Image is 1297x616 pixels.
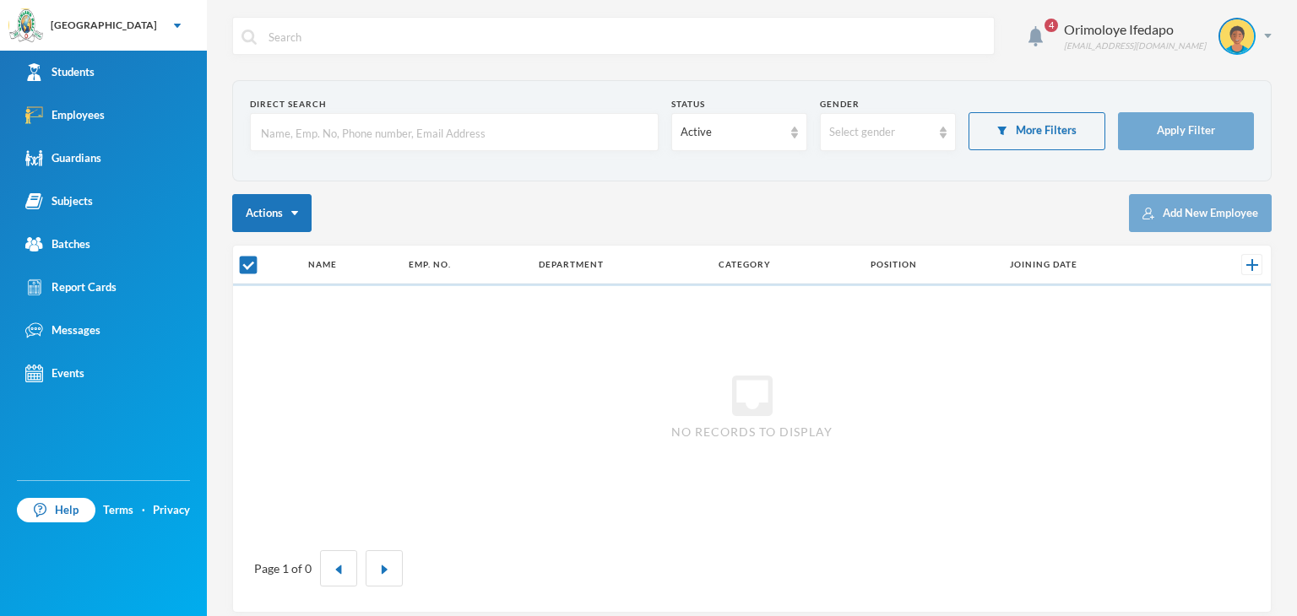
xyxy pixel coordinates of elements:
[51,18,157,33] div: [GEOGRAPHIC_DATA]
[1064,19,1206,40] div: Orimoloye Ifedapo
[142,502,145,519] div: ·
[862,246,1001,284] th: Position
[1246,259,1258,271] img: +
[1220,19,1254,53] img: STUDENT
[25,63,95,81] div: Students
[1045,19,1058,32] span: 4
[241,30,257,45] img: search
[250,98,659,111] div: Direct Search
[25,192,93,210] div: Subjects
[969,112,1104,150] button: More Filters
[300,246,400,284] th: Name
[25,149,101,167] div: Guardians
[530,246,710,284] th: Department
[259,114,649,152] input: Name, Emp. No, Phone number, Email Address
[400,246,530,284] th: Emp. No.
[1129,194,1272,232] button: Add New Employee
[25,106,105,124] div: Employees
[710,246,862,284] th: Category
[725,369,779,423] i: inbox
[681,124,783,141] div: Active
[25,322,100,339] div: Messages
[9,9,43,43] img: logo
[25,235,90,253] div: Batches
[829,124,931,141] div: Select gender
[232,194,312,232] button: Actions
[103,502,133,519] a: Terms
[25,365,84,382] div: Events
[25,278,117,296] div: Report Cards
[17,498,95,523] a: Help
[1118,112,1254,150] button: Apply Filter
[671,423,833,440] span: No records to display
[254,559,312,577] div: Page 1 of 0
[153,502,190,519] a: Privacy
[671,98,807,111] div: Status
[1064,40,1206,52] div: [EMAIL_ADDRESS][DOMAIN_NAME]
[820,98,956,111] div: Gender
[267,18,985,56] input: Search
[1001,246,1187,284] th: Joining Date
